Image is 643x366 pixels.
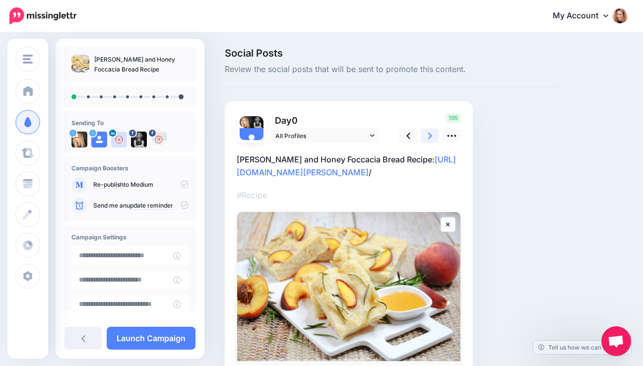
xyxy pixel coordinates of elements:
[225,48,559,58] span: Social Posts
[543,4,628,28] a: My Account
[9,7,76,24] img: Missinglettr
[93,181,124,189] a: Re-publish
[533,341,631,354] a: Tell us how we can improve
[237,212,460,361] img: Peach, Rosemary and Honey Foccacia Bread Recipe
[71,119,189,127] h4: Sending To
[111,132,127,147] img: user_default_image.png
[601,326,631,356] a: Open chat
[252,116,263,128] img: 22554736_1844689962225205_3447992235711513804_n-bsa28615.jpg
[71,55,89,73] img: e7732456262c4acd07aeb2337fc12f08_thumb.jpg
[275,131,368,141] span: All Profiles
[270,113,381,128] p: Day
[240,128,263,152] img: user_default_image.png
[127,202,173,210] a: update reminder
[91,132,107,147] img: user_default_image.png
[71,164,189,172] h4: Campaign Boosters
[446,113,461,123] span: 195
[240,116,252,128] img: VkqFBHNp-19395.jpg
[237,189,461,202] p: #Recipe
[93,180,189,189] p: to Medium
[151,132,167,147] img: 164360678_274091170792143_1461304129406663122_n-bsa154499.jpg
[94,55,189,74] p: [PERSON_NAME] and Honey Foccacia Bread Recipe
[131,132,147,147] img: 22554736_1844689962225205_3447992235711513804_n-bsa28615.jpg
[270,129,380,143] a: All Profiles
[71,132,87,147] img: VkqFBHNp-19395.jpg
[93,201,189,210] p: Send me an
[292,115,298,126] span: 0
[23,55,33,64] img: menu.png
[225,63,559,76] span: Review the social posts that will be sent to promote this content.
[237,153,461,179] p: [PERSON_NAME] and Honey Foccacia Bread Recipe: /
[71,233,189,241] h4: Campaign Settings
